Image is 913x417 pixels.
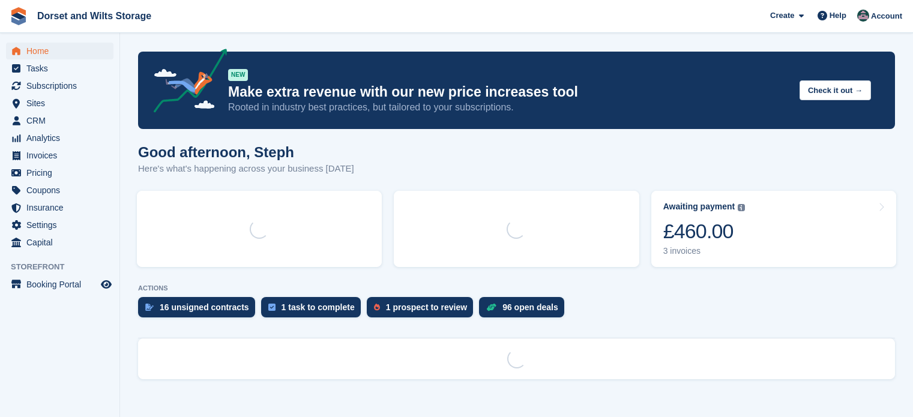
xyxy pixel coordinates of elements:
a: Dorset and Wilts Storage [32,6,156,26]
a: menu [6,112,113,129]
span: Storefront [11,261,119,273]
img: icon-info-grey-7440780725fd019a000dd9b08b2336e03edf1995a4989e88bcd33f0948082b44.svg [738,204,745,211]
span: Pricing [26,164,98,181]
a: 16 unsigned contracts [138,297,261,323]
p: Make extra revenue with our new price increases tool [228,83,790,101]
a: menu [6,60,113,77]
a: menu [6,234,113,251]
span: Capital [26,234,98,251]
span: Insurance [26,199,98,216]
div: 1 prospect to review [386,302,467,312]
img: prospect-51fa495bee0391a8d652442698ab0144808aea92771e9ea1ae160a38d050c398.svg [374,304,380,311]
a: menu [6,164,113,181]
a: menu [6,182,113,199]
span: Booking Portal [26,276,98,293]
img: deal-1b604bf984904fb50ccaf53a9ad4b4a5d6e5aea283cecdc64d6e3604feb123c2.svg [486,303,496,311]
a: 1 prospect to review [367,297,479,323]
span: Account [871,10,902,22]
span: Coupons [26,182,98,199]
p: Here's what's happening across your business [DATE] [138,162,354,176]
span: Help [830,10,846,22]
button: Check it out → [800,80,871,100]
img: Steph Chick [857,10,869,22]
span: Sites [26,95,98,112]
p: ACTIONS [138,284,895,292]
div: 16 unsigned contracts [160,302,249,312]
img: stora-icon-8386f47178a22dfd0bd8f6a31ec36ba5ce8667c1dd55bd0f319d3a0aa187defe.svg [10,7,28,25]
span: Subscriptions [26,77,98,94]
a: menu [6,130,113,146]
span: CRM [26,112,98,129]
img: contract_signature_icon-13c848040528278c33f63329250d36e43548de30e8caae1d1a13099fd9432cc5.svg [145,304,154,311]
span: Invoices [26,147,98,164]
a: Preview store [99,277,113,292]
div: £460.00 [663,219,746,244]
a: menu [6,147,113,164]
a: Awaiting payment £460.00 3 invoices [651,191,896,267]
a: 1 task to complete [261,297,367,323]
p: Rooted in industry best practices, but tailored to your subscriptions. [228,101,790,114]
div: 3 invoices [663,246,746,256]
div: 96 open deals [502,302,558,312]
a: menu [6,77,113,94]
a: menu [6,43,113,59]
a: 96 open deals [479,297,570,323]
a: menu [6,276,113,293]
span: Settings [26,217,98,233]
div: NEW [228,69,248,81]
span: Create [770,10,794,22]
span: Home [26,43,98,59]
a: menu [6,199,113,216]
a: menu [6,217,113,233]
h1: Good afternoon, Steph [138,144,354,160]
img: price-adjustments-announcement-icon-8257ccfd72463d97f412b2fc003d46551f7dbcb40ab6d574587a9cd5c0d94... [143,49,227,117]
img: task-75834270c22a3079a89374b754ae025e5fb1db73e45f91037f5363f120a921f8.svg [268,304,276,311]
span: Tasks [26,60,98,77]
span: Analytics [26,130,98,146]
div: Awaiting payment [663,202,735,212]
a: menu [6,95,113,112]
div: 1 task to complete [282,302,355,312]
